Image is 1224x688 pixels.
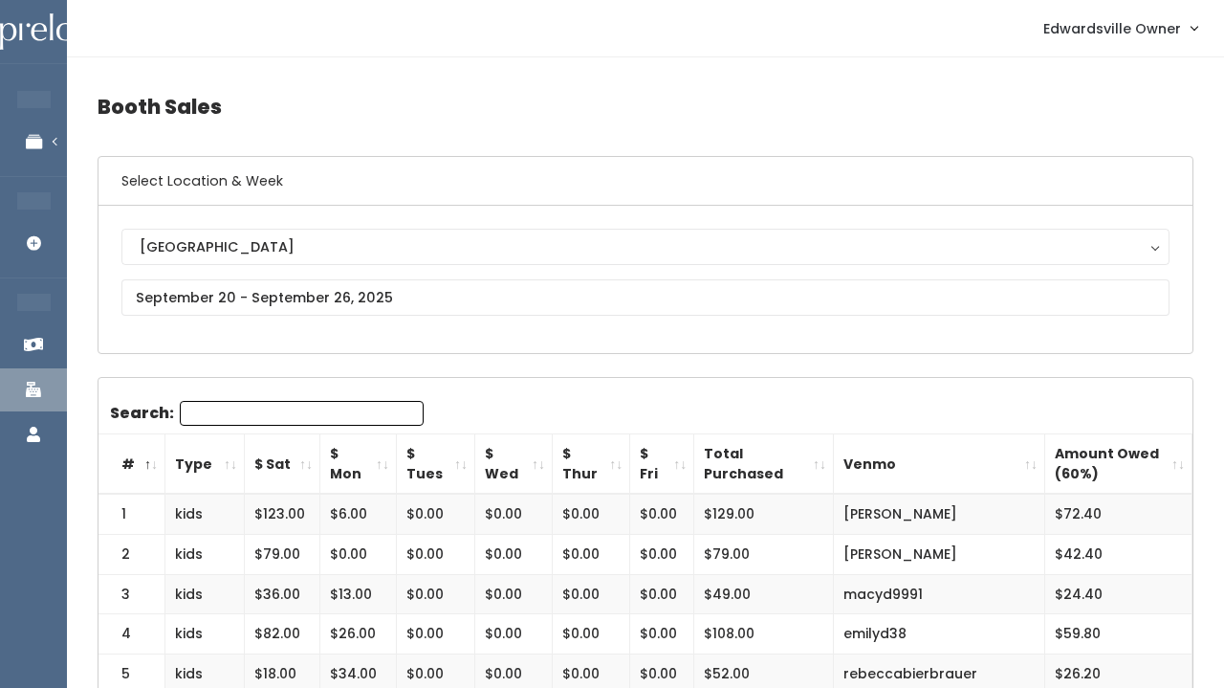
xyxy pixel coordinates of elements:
[630,574,694,614] td: $0.00
[834,574,1045,614] td: macyd9991
[694,574,834,614] td: $49.00
[396,574,474,614] td: $0.00
[553,434,630,495] th: $ Thur: activate to sort column ascending
[1045,574,1192,614] td: $24.40
[1045,534,1192,574] td: $42.40
[553,614,630,655] td: $0.00
[553,574,630,614] td: $0.00
[165,434,245,495] th: Type: activate to sort column ascending
[630,494,694,534] td: $0.00
[98,157,1192,206] h6: Select Location & Week
[475,614,553,655] td: $0.00
[1043,18,1181,39] span: Edwardsville Owner
[320,614,397,655] td: $26.00
[110,401,424,426] label: Search:
[694,534,834,574] td: $79.00
[396,534,474,574] td: $0.00
[834,434,1045,495] th: Venmo: activate to sort column ascending
[245,434,320,495] th: $ Sat: activate to sort column ascending
[396,614,474,655] td: $0.00
[1045,494,1192,534] td: $72.40
[98,534,165,574] td: 2
[1045,614,1192,655] td: $59.80
[834,494,1045,534] td: [PERSON_NAME]
[475,434,553,495] th: $ Wed: activate to sort column ascending
[1045,434,1192,495] th: Amount Owed (60%): activate to sort column ascending
[396,494,474,534] td: $0.00
[245,494,320,534] td: $123.00
[121,229,1169,265] button: [GEOGRAPHIC_DATA]
[834,534,1045,574] td: [PERSON_NAME]
[165,574,245,614] td: kids
[165,614,245,655] td: kids
[121,279,1169,316] input: September 20 - September 26, 2025
[98,80,1193,133] h4: Booth Sales
[475,574,553,614] td: $0.00
[320,574,397,614] td: $13.00
[245,574,320,614] td: $36.00
[140,236,1151,257] div: [GEOGRAPHIC_DATA]
[320,434,397,495] th: $ Mon: activate to sort column ascending
[98,614,165,655] td: 4
[553,494,630,534] td: $0.00
[245,534,320,574] td: $79.00
[694,434,834,495] th: Total Purchased: activate to sort column ascending
[630,534,694,574] td: $0.00
[834,614,1045,655] td: emilyd38
[694,614,834,655] td: $108.00
[630,614,694,655] td: $0.00
[165,494,245,534] td: kids
[630,434,694,495] th: $ Fri: activate to sort column ascending
[180,401,424,426] input: Search:
[553,534,630,574] td: $0.00
[475,534,553,574] td: $0.00
[245,614,320,655] td: $82.00
[475,494,553,534] td: $0.00
[1024,8,1216,49] a: Edwardsville Owner
[320,534,397,574] td: $0.00
[98,574,165,614] td: 3
[396,434,474,495] th: $ Tues: activate to sort column ascending
[98,434,165,495] th: #: activate to sort column descending
[165,534,245,574] td: kids
[98,494,165,534] td: 1
[694,494,834,534] td: $129.00
[320,494,397,534] td: $6.00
